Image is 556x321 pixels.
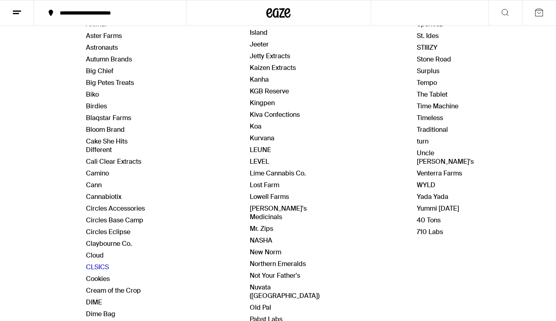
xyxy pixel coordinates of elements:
[250,248,281,256] a: New Norm
[250,28,268,37] a: Island
[86,67,113,75] a: Big Chief
[250,122,261,131] a: Koa
[250,99,275,107] a: Kingpen
[86,78,134,87] a: Big Petes Treats
[86,181,102,189] a: Cann
[5,6,58,12] span: Hi. Need any help?
[250,224,273,233] a: Mr. Zips
[86,228,130,236] a: Circles Eclipse
[250,260,306,268] a: Northern Emeralds
[417,90,447,99] a: The Tablet
[86,275,110,283] a: Cookies
[417,43,437,52] a: STIIIZY
[417,149,474,166] a: Uncle [PERSON_NAME]'s
[417,192,448,201] a: Yada Yada
[417,55,451,63] a: Stone Road
[250,52,290,60] a: Jetty Extracts
[86,125,125,134] a: Bloom Brand
[250,303,271,312] a: Old Pal
[250,271,300,280] a: Not Your Father's
[250,75,269,84] a: Kanha
[417,169,462,177] a: Venterra Farms
[250,204,307,221] a: [PERSON_NAME]'s Medicinals
[86,298,102,306] a: DIME
[417,67,439,75] a: Surplus
[86,137,128,154] a: Cake She Hits Different
[417,181,435,189] a: WYLD
[250,283,320,300] a: Nuvata ([GEOGRAPHIC_DATA])
[417,125,448,134] a: Traditional
[250,87,289,95] a: KGB Reserve
[86,55,132,63] a: Autumn Brands
[417,114,443,122] a: Timeless
[250,192,289,201] a: Lowell Farms
[250,110,300,119] a: Kiva Confections
[417,204,459,213] a: Yummi [DATE]
[250,181,279,189] a: Lost Farm
[86,263,109,271] a: CLSICS
[86,192,121,201] a: Cannabiotix
[86,251,104,260] a: Cloud
[86,216,143,224] a: Circles Base Camp
[417,32,439,40] a: St. Ides
[86,43,118,52] a: Astronauts
[250,134,274,142] a: Kurvana
[250,146,271,154] a: LEUNE
[417,228,443,236] a: 710 Labs
[250,169,306,177] a: Lime Cannabis Co.
[250,40,269,49] a: Jeeter
[417,137,428,146] a: turn
[86,114,131,122] a: Blaqstar Farms
[86,32,122,40] a: Aster Farms
[86,239,132,248] a: Claybourne Co.
[250,236,272,245] a: NASHA
[86,310,115,318] a: Dime Bag
[417,102,458,110] a: Time Machine
[86,102,107,110] a: Birdies
[86,90,99,99] a: Biko
[417,216,441,224] a: 40 Tons
[250,63,296,72] a: Kaizen Extracts
[250,157,269,166] a: LEVEL
[86,204,145,213] a: Circles Accessories
[86,157,141,166] a: Cali Clear Extracts
[86,286,141,295] a: Cream of the Crop
[417,78,437,87] a: Tempo
[86,169,109,177] a: Camino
